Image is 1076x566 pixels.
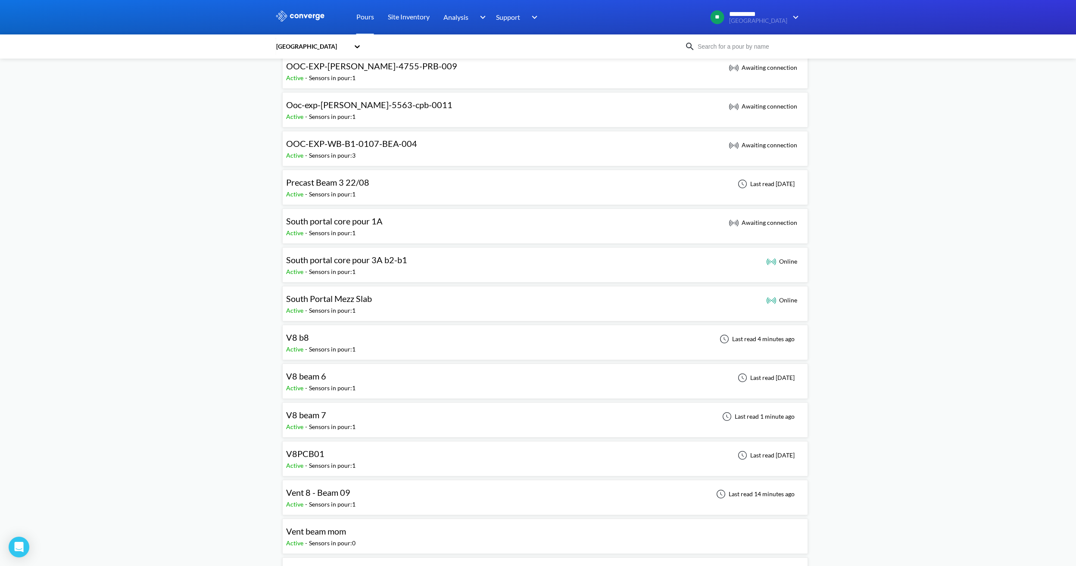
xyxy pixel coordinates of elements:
[275,42,349,51] div: [GEOGRAPHIC_DATA]
[305,462,309,469] span: -
[729,101,797,112] div: Awaiting connection
[282,257,808,264] a: South portal core pour 3A b2-b1Active-Sensors in pour:1 Online
[309,461,356,470] div: Sensors in pour: 1
[695,42,799,51] input: Search for a pour by name
[733,373,797,383] div: Last read [DATE]
[286,371,326,381] span: V8 beam 6
[286,307,305,314] span: Active
[286,152,305,159] span: Active
[305,423,309,430] span: -
[286,255,407,265] span: South portal core pour 3A b2-b1
[9,537,29,557] div: Open Intercom Messenger
[309,383,356,393] div: Sensors in pour: 1
[766,295,797,305] div: Online
[275,10,325,22] img: logo_ewhite.svg
[305,539,309,547] span: -
[286,177,369,187] span: Precast Beam 3 22/08
[305,384,309,392] span: -
[711,489,797,499] div: Last read 14 minutes ago
[733,179,797,189] div: Last read [DATE]
[282,63,808,71] a: OOC-EXP-[PERSON_NAME]-4755-PRB-009Active-Sensors in pour:1 Awaiting connection
[443,12,468,22] span: Analysis
[729,140,739,150] img: awaiting_connection_icon.svg
[305,345,309,353] span: -
[286,138,417,149] span: OOC-EXP-WB-B1-0107-BEA-004
[305,152,309,159] span: -
[305,268,309,275] span: -
[282,412,808,420] a: V8 beam 7Active-Sensors in pour:1Last read 1 minute ago
[729,140,797,150] div: Awaiting connection
[282,529,808,536] a: Vent beam momActive-Sensors in pour:0
[286,462,305,469] span: Active
[282,180,808,187] a: Precast Beam 3 22/08Active-Sensors in pour:1Last read [DATE]
[286,74,305,81] span: Active
[286,61,457,71] span: OOC-EXP-[PERSON_NAME]-4755-PRB-009
[305,74,309,81] span: -
[733,450,797,460] div: Last read [DATE]
[282,102,808,109] a: Ooc-exp-[PERSON_NAME]-5563-cpb-0011Active-Sensors in pour:1 Awaiting connection
[282,451,808,458] a: V8PCB01Active-Sensors in pour:1Last read [DATE]
[766,256,797,267] div: Online
[309,267,356,277] div: Sensors in pour: 1
[717,411,797,422] div: Last read 1 minute ago
[309,112,356,121] div: Sensors in pour: 1
[286,487,350,498] span: Vent 8 - Beam 09
[309,73,356,83] div: Sensors in pour: 1
[496,12,520,22] span: Support
[282,296,808,303] a: South Portal Mezz SlabActive-Sensors in pour:1 Online
[729,218,739,228] img: awaiting_connection_icon.svg
[309,345,356,354] div: Sensors in pour: 1
[526,12,540,22] img: downArrow.svg
[282,335,808,342] a: V8 b8Active-Sensors in pour:1Last read 4 minutes ago
[729,18,787,24] span: [GEOGRAPHIC_DATA]
[286,293,372,304] span: South Portal Mezz Slab
[286,332,309,342] span: V8 b8
[715,334,797,344] div: Last read 4 minutes ago
[305,501,309,508] span: -
[286,268,305,275] span: Active
[729,101,739,112] img: awaiting_connection_icon.svg
[305,113,309,120] span: -
[309,422,356,432] div: Sensors in pour: 1
[309,190,356,199] div: Sensors in pour: 1
[286,501,305,508] span: Active
[282,141,808,148] a: OOC-EXP-WB-B1-0107-BEA-004Active-Sensors in pour:3 Awaiting connection
[286,448,324,459] span: V8PCB01
[286,113,305,120] span: Active
[309,151,356,160] div: Sensors in pour: 3
[685,41,695,52] img: icon-search.svg
[309,306,356,315] div: Sensors in pour: 1
[286,190,305,198] span: Active
[286,384,305,392] span: Active
[286,229,305,236] span: Active
[305,307,309,314] span: -
[766,295,777,305] img: online_icon.svg
[305,190,309,198] span: -
[286,100,452,110] span: Ooc-exp-[PERSON_NAME]-5563-cpb-0011
[286,539,305,547] span: Active
[286,526,346,536] span: Vent beam mom
[305,229,309,236] span: -
[766,256,777,267] img: online_icon.svg
[729,62,797,73] div: Awaiting connection
[286,216,383,226] span: South portal core pour 1A
[787,12,801,22] img: downArrow.svg
[282,373,808,381] a: V8 beam 6Active-Sensors in pour:1Last read [DATE]
[729,218,797,228] div: Awaiting connection
[309,228,356,238] div: Sensors in pour: 1
[286,410,326,420] span: V8 beam 7
[286,345,305,353] span: Active
[309,500,356,509] div: Sensors in pour: 1
[282,218,808,226] a: South portal core pour 1AActive-Sensors in pour:1 Awaiting connection
[729,62,739,73] img: awaiting_connection_icon.svg
[474,12,488,22] img: downArrow.svg
[286,423,305,430] span: Active
[282,490,808,497] a: Vent 8 - Beam 09Active-Sensors in pour:1Last read 14 minutes ago
[309,538,356,548] div: Sensors in pour: 0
